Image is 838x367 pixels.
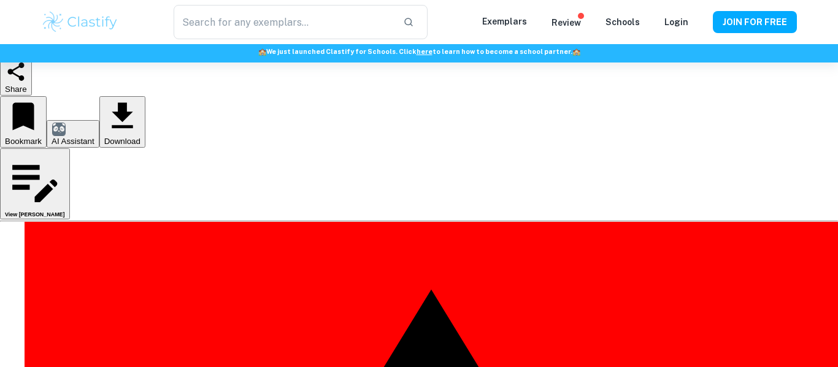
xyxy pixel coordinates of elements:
button: AI Assistant [47,120,99,148]
p: Review [552,16,581,29]
a: Login [664,17,688,27]
img: AI Assistant [52,123,66,136]
span: Bookmark [5,137,42,146]
span: 🏫 [258,48,266,55]
a: Schools [605,17,640,27]
span: Download [104,137,140,146]
img: Clastify logo [41,10,119,34]
span: 🏫 [572,48,580,55]
p: Exemplars [482,15,527,28]
h6: We just launched Clastify for Schools. Click to learn how to become a school partner. [2,47,836,56]
h6: View [PERSON_NAME] [5,211,65,218]
button: JOIN FOR FREE [713,11,797,33]
input: Search for any exemplars... [174,5,393,39]
span: Share [5,85,27,94]
span: AI Assistant [52,137,94,146]
button: Download [99,96,145,147]
a: here [417,48,432,55]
